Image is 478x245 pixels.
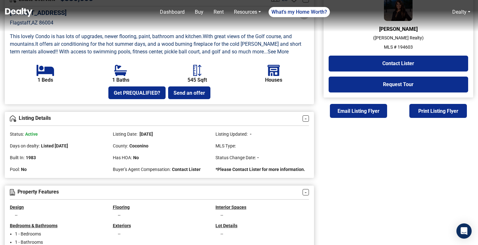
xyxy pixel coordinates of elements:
h5: Flooring [113,205,206,210]
span: MLS Type: [215,143,236,148]
b: 545 Sqft [188,77,207,83]
span: With great views of the Golf course, and mountains . [10,33,293,47]
button: Email Listing Flyer [330,104,387,118]
img: Overview [10,115,16,122]
span: Built In: [10,155,24,160]
b: 1 Beds [38,77,53,83]
span: Listed [DATE] [41,143,68,148]
ul: -- [113,231,206,237]
a: What's my Home Worth? [269,7,330,17]
span: Listing Date: [113,132,137,137]
li: 1 - Bathrooms [15,239,103,245]
span: Has HOA: [113,155,132,160]
button: Request Tour [329,77,468,92]
button: Contact Lister [329,56,468,71]
span: County: [113,143,128,148]
b: Houses [265,77,282,83]
button: Print Listing Flyer [409,104,467,118]
a: Dealty [450,6,473,18]
span: Status Change Date: [215,155,256,160]
a: - [303,115,309,122]
div: Open Intercom Messenger [456,223,472,239]
span: Listing Updated: [215,132,248,137]
span: - [249,132,252,137]
li: 1 - Bedrooms [15,231,103,237]
strong: *Please Contact Lister for more information. [215,167,305,172]
ul: -- [215,231,309,237]
h4: Listing Details [10,115,303,122]
span: It offers air conditioning for the hot summer days, and a wood burning fireplace for the cold [PE... [10,41,303,55]
span: Status: [10,132,24,137]
h5: Bedrooms & Bathrooms [10,223,103,228]
span: Coconino [129,143,148,148]
ul: -- [10,212,103,218]
a: Dealty [452,9,467,15]
p: ( [PERSON_NAME] Realty ) [329,35,468,41]
p: MLS # 194603 [329,44,468,51]
span: This lovely Condo is has lots of upgrades, newer flooring, paint, bathroom and kitchen . [10,33,203,39]
a: - [303,189,309,195]
ul: -- [215,212,309,218]
a: ...See More [264,49,289,55]
h5: Design [10,205,103,210]
b: 1 Baths [112,77,129,83]
h5: Exteriors [113,223,206,228]
h4: Property Features [10,189,303,195]
img: Dealty - Buy, Sell & Rent Homes [5,8,32,17]
button: Send an offer [168,86,210,99]
img: Features [10,189,15,195]
a: Resources [231,6,263,18]
span: No [133,155,139,160]
span: - [257,155,259,160]
a: Buy [192,6,206,18]
span: Days on dealty: [10,143,40,148]
ul: -- [113,212,206,218]
h5: Lot Details [215,223,309,228]
span: Active [25,132,38,137]
span: [DATE] [139,132,153,137]
span: Pool: [10,167,20,172]
a: Rent [211,6,226,18]
iframe: BigID CMP Widget [3,226,22,245]
h5: Interior Spaces [215,205,309,210]
span: Contact Lister [172,167,201,172]
span: No [21,167,27,172]
span: 1983 [26,155,36,160]
button: Get PREQUALIFIED? [108,86,166,99]
a: Dashboard [157,6,187,18]
span: Buyer’s Agent Compensation: [113,167,171,172]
